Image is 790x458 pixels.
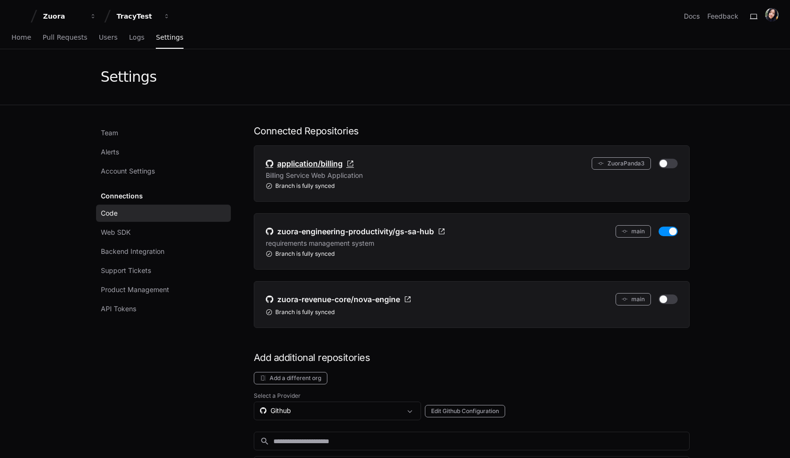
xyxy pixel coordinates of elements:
a: Web SDK [96,224,231,241]
a: Users [99,27,118,49]
button: Feedback [707,11,738,21]
a: zuora-engineering-productivity/gs-sa-hub [266,225,445,238]
p: Billing Service Web Application [266,171,363,180]
span: application/billing [277,158,343,169]
a: Docs [684,11,700,21]
span: Alerts [101,147,119,157]
span: API Tokens [101,304,136,314]
span: Team [101,128,118,138]
a: Pull Requests [43,27,87,49]
div: Settings [101,68,157,86]
span: Account Settings [101,166,155,176]
a: application/billing [266,157,354,170]
h1: Add additional repositories [254,351,690,364]
a: Home [11,27,31,49]
mat-icon: search [260,436,270,446]
button: TracyTest [113,8,174,25]
button: main [616,293,651,305]
span: zuora-revenue-core/nova-engine [277,294,400,305]
span: zuora-engineering-productivity/gs-sa-hub [277,226,434,237]
a: Logs [129,27,144,49]
div: Branch is fully synced [266,182,678,190]
span: Pull Requests [43,34,87,40]
span: Product Management [101,285,169,294]
a: Account Settings [96,163,231,180]
div: Branch is fully synced [266,308,678,316]
span: Code [101,208,118,218]
p: requirements management system [266,239,374,248]
a: Support Tickets [96,262,231,279]
a: API Tokens [96,300,231,317]
a: Product Management [96,281,231,298]
span: Settings [156,34,183,40]
span: Home [11,34,31,40]
button: Add a different org [254,372,327,384]
a: Backend Integration [96,243,231,260]
a: Settings [156,27,183,49]
button: Edit Github Configuration [425,405,505,417]
span: Backend Integration [101,247,164,256]
label: Select a Provider [254,392,690,400]
button: Zuora [39,8,100,25]
span: Web SDK [101,228,130,237]
a: Team [96,124,231,142]
div: Github [260,406,401,415]
img: ACg8ocLHYU8Q_QVc2aH0uWWb68hicQ26ALs8diVHP6v8XvCwTS-KVGiV=s96-c [765,8,779,22]
span: Logs [129,34,144,40]
span: Support Tickets [101,266,151,275]
button: main [616,225,651,238]
div: TracyTest [117,11,158,21]
a: zuora-revenue-core/nova-engine [266,293,411,305]
a: Alerts [96,143,231,161]
div: Branch is fully synced [266,250,678,258]
span: Users [99,34,118,40]
button: ZuoraPanda3 [592,157,651,170]
a: Code [96,205,231,222]
h1: Connected Repositories [254,124,690,138]
div: Zuora [43,11,84,21]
